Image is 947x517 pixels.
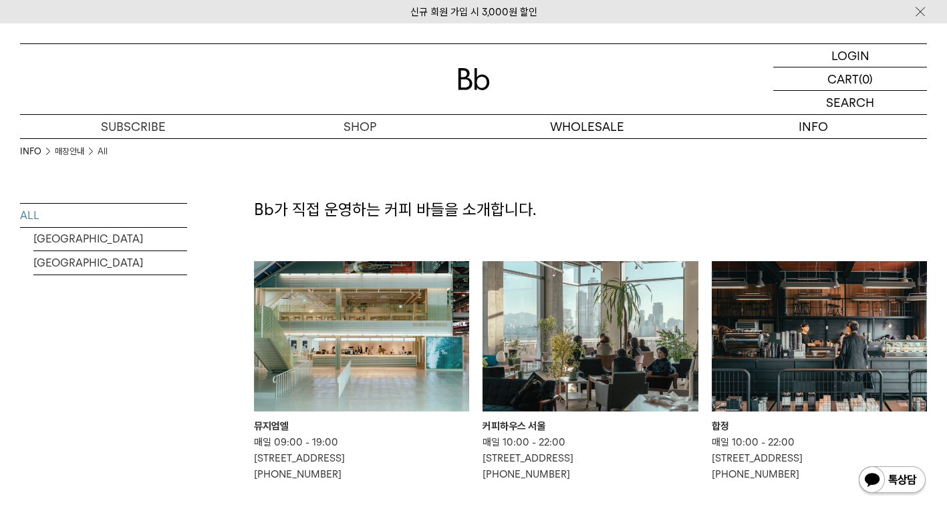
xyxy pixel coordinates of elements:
[98,145,108,158] a: All
[474,115,700,138] p: WHOLESALE
[712,434,927,482] p: 매일 10:00 - 22:00 [STREET_ADDRESS] [PHONE_NUMBER]
[483,434,698,482] p: 매일 10:00 - 22:00 [STREET_ADDRESS] [PHONE_NUMBER]
[33,227,187,250] a: [GEOGRAPHIC_DATA]
[700,115,927,138] p: INFO
[483,261,698,483] a: 커피하우스 서울 커피하우스 서울 매일 10:00 - 22:00[STREET_ADDRESS][PHONE_NUMBER]
[55,145,84,158] a: 매장안내
[20,204,187,227] a: ALL
[254,261,469,483] a: 뮤지엄엘 뮤지엄엘 매일 09:00 - 19:00[STREET_ADDRESS][PHONE_NUMBER]
[773,44,927,67] a: LOGIN
[859,67,873,90] p: (0)
[712,418,927,434] div: 합정
[458,68,490,90] img: 로고
[20,115,247,138] a: SUBSCRIBE
[483,418,698,434] div: 커피하우스 서울
[712,261,927,412] img: 합정
[831,44,869,67] p: LOGIN
[254,418,469,434] div: 뮤지엄엘
[247,115,473,138] a: SHOP
[20,145,55,158] li: INFO
[827,67,859,90] p: CART
[826,91,874,114] p: SEARCH
[712,261,927,483] a: 합정 합정 매일 10:00 - 22:00[STREET_ADDRESS][PHONE_NUMBER]
[254,198,927,221] p: Bb가 직접 운영하는 커피 바들을 소개합니다.
[483,261,698,412] img: 커피하우스 서울
[410,6,537,18] a: 신규 회원 가입 시 3,000원 할인
[254,261,469,412] img: 뮤지엄엘
[857,465,927,497] img: 카카오톡 채널 1:1 채팅 버튼
[773,67,927,91] a: CART (0)
[254,434,469,482] p: 매일 09:00 - 19:00 [STREET_ADDRESS] [PHONE_NUMBER]
[33,251,187,275] a: [GEOGRAPHIC_DATA]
